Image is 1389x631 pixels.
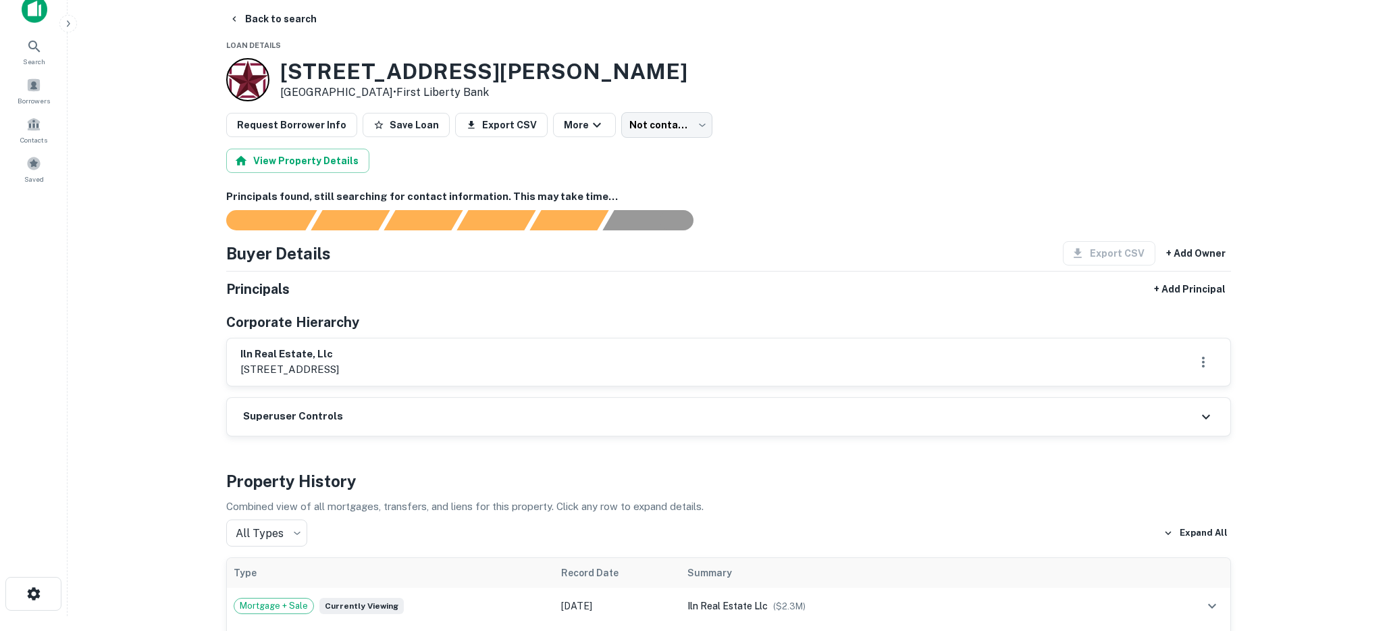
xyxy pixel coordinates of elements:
[227,558,554,588] th: Type
[384,210,463,230] div: Documents found, AI parsing details...
[23,56,45,67] span: Search
[4,33,63,70] a: Search
[553,113,616,137] button: More
[224,7,322,31] button: Back to search
[363,113,450,137] button: Save Loan
[603,210,710,230] div: AI fulfillment process complete.
[319,598,404,614] span: Currently viewing
[226,499,1231,515] p: Combined view of all mortgages, transfers, and liens for this property. Click any row to expand d...
[226,41,281,49] span: Loan Details
[240,347,339,362] h6: iln real estate, llc
[24,174,44,184] span: Saved
[4,72,63,109] a: Borrowers
[1321,523,1389,588] iframe: Chat Widget
[4,151,63,187] a: Saved
[226,189,1231,205] h6: Principals found, still searching for contact information. This may take time...
[226,312,359,332] h5: Corporate Hierarchy
[1201,595,1224,617] button: expand row
[226,149,369,173] button: View Property Details
[554,558,681,588] th: Record Date
[554,588,681,624] td: [DATE]
[773,601,806,611] span: ($ 2.3M )
[226,113,357,137] button: Request Borrower Info
[1161,241,1231,266] button: + Add Owner
[226,520,307,547] div: All Types
[226,469,1231,493] h4: Property History
[681,558,1165,588] th: Summary
[234,599,313,613] span: Mortgage + Sale
[20,134,47,145] span: Contacts
[280,59,687,84] h3: [STREET_ADDRESS][PERSON_NAME]
[210,210,311,230] div: Sending borrower request to AI...
[455,113,548,137] button: Export CSV
[18,95,50,106] span: Borrowers
[311,210,390,230] div: Your request is received and processing...
[280,84,687,101] p: [GEOGRAPHIC_DATA] •
[621,112,712,138] div: Not contacted
[243,409,343,424] h6: Superuser Controls
[226,279,290,299] h5: Principals
[396,86,489,99] a: First Liberty Bank
[687,601,768,611] span: iln real estate llc
[456,210,535,230] div: Principals found, AI now looking for contact information...
[529,210,608,230] div: Principals found, still searching for contact information. This may take time...
[1160,523,1231,543] button: Expand All
[1149,277,1231,301] button: + Add Principal
[240,361,339,378] p: [STREET_ADDRESS]
[226,241,331,266] h4: Buyer Details
[4,111,63,148] a: Contacts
